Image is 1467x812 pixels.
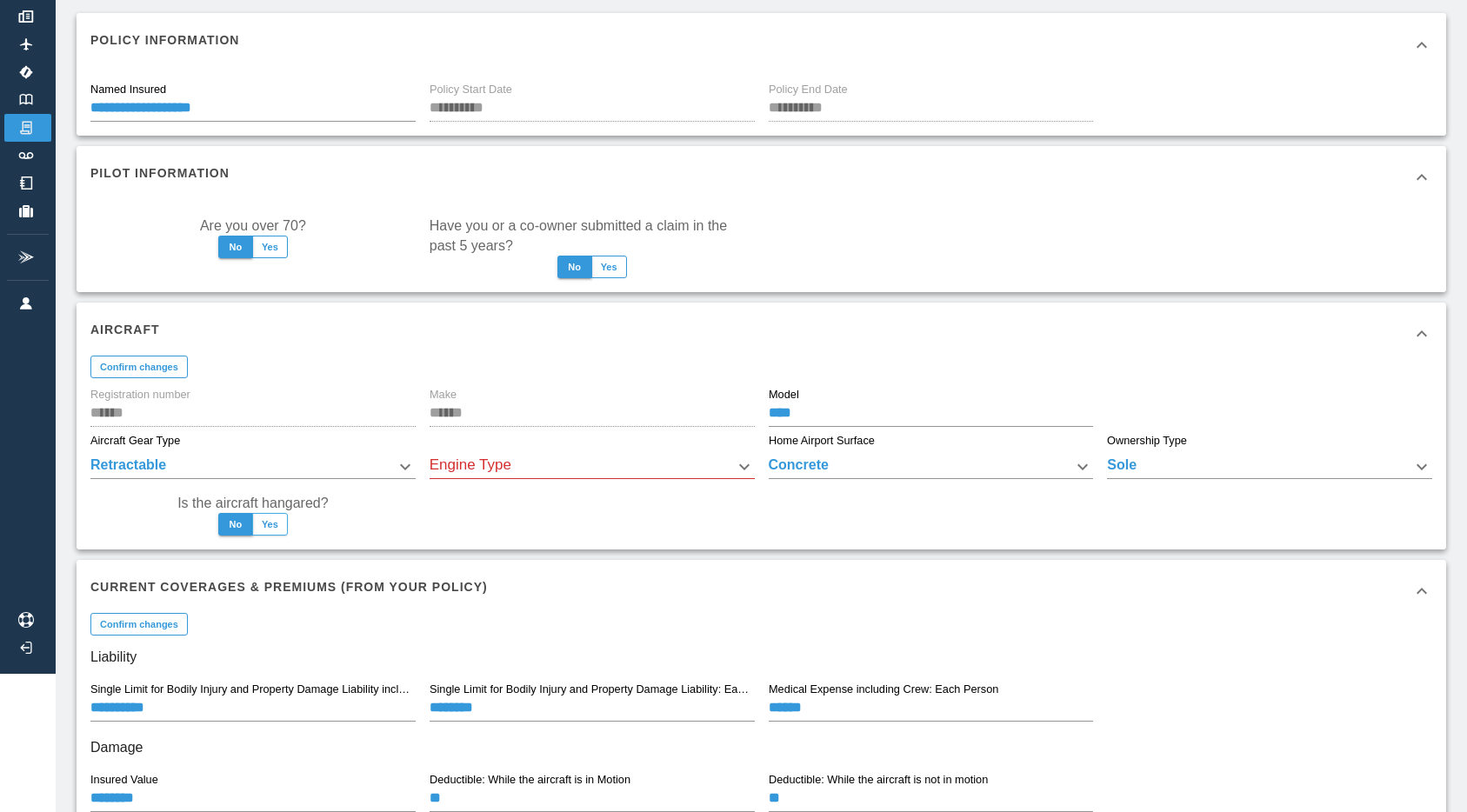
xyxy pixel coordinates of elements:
div: Sole [1107,455,1432,479]
div: Pilot Information [77,146,1446,209]
label: Insured Value [90,772,158,788]
h6: Aircraft [90,320,160,339]
label: Model [769,387,799,403]
label: Registration number [90,387,190,403]
h6: Pilot Information [90,163,230,183]
label: Are you over 70? [200,216,306,236]
button: Yes [252,236,288,258]
label: Ownership Type [1107,433,1187,449]
h6: Damage [90,735,1432,760]
h6: Policy Information [90,30,239,50]
button: No [218,236,253,258]
button: Yes [591,256,627,278]
label: Deductible: While the aircraft is in Motion [430,772,630,788]
label: Make [430,387,457,403]
label: Single Limit for Bodily Injury and Property Damage Liability: Each Passenger [430,682,754,697]
button: No [557,256,592,278]
label: Policy End Date [769,82,848,97]
h6: Current Coverages & Premiums (from your policy) [90,577,488,596]
label: Single Limit for Bodily Injury and Property Damage Liability including Passengers: Each Occurrence [90,682,415,697]
h6: Liability [90,645,1432,669]
div: Policy Information [77,13,1446,76]
label: Named Insured [90,82,166,97]
label: Policy Start Date [430,82,512,97]
label: Medical Expense including Crew: Each Person [769,682,998,697]
label: Aircraft Gear Type [90,433,180,449]
label: Have you or a co-owner submitted a claim in the past 5 years? [430,216,755,256]
label: Home Airport Surface [769,433,875,449]
button: Confirm changes [90,356,188,378]
button: Yes [252,513,288,536]
label: Deductible: While the aircraft is not in motion [769,772,988,788]
div: Concrete [769,455,1094,479]
div: Current Coverages & Premiums (from your policy) [77,560,1446,622]
label: Is the aircraft hangared? [177,493,328,513]
div: Aircraft [77,303,1446,365]
button: Confirm changes [90,613,188,636]
div: Retractable [90,455,416,479]
button: No [218,513,253,536]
